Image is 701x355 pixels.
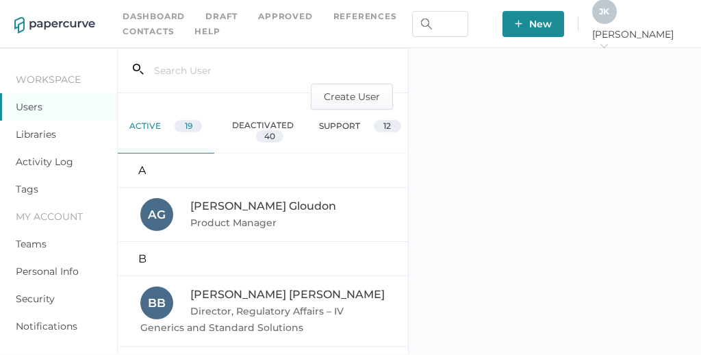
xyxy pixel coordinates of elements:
[148,296,166,310] span: B B
[190,199,336,212] span: [PERSON_NAME] Gloudon
[421,19,432,29] img: search.bf03fe8b.svg
[311,110,409,154] div: support
[599,6,609,16] span: J K
[599,41,609,51] i: arrow_right
[264,131,275,141] span: 40
[16,293,55,305] a: Security
[214,110,311,154] div: deactivated
[16,101,42,113] a: Users
[123,24,174,39] a: Contacts
[412,11,468,37] input: Search Workspace
[515,11,552,37] span: New
[502,11,564,37] button: New
[16,156,73,168] a: Activity Log
[118,242,409,276] div: B
[16,128,56,140] a: Libraries
[16,183,38,195] a: Tags
[515,20,522,27] img: plus-white.e19ec114.svg
[324,84,380,109] span: Create User
[592,28,687,53] span: [PERSON_NAME]
[133,64,144,75] i: search_left
[16,238,47,250] a: Teams
[118,188,409,242] a: AG[PERSON_NAME] GloudonProduct Manager
[140,305,344,334] span: Director, Regulatory Affairs – IV Generics and Standard Solutions
[311,89,393,102] a: Create User
[16,265,79,278] a: Personal Info
[14,17,95,34] img: papercurve-logo-colour.7244d18c.svg
[190,217,279,229] span: Product Manager
[383,121,391,131] span: 12
[144,58,326,84] input: Search User
[118,276,409,347] a: BB[PERSON_NAME] [PERSON_NAME]Director, Regulatory Affairs – IV Generics and Standard Solutions
[148,208,166,221] span: A G
[118,154,409,188] div: A
[185,121,192,131] span: 19
[311,84,393,110] button: Create User
[190,288,385,301] span: [PERSON_NAME] [PERSON_NAME]
[118,110,215,154] div: active
[16,320,77,332] a: Notifications
[123,9,185,24] a: Dashboard
[333,9,397,24] a: References
[205,9,238,24] a: Draft
[194,24,220,39] div: help
[258,9,312,24] a: Approved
